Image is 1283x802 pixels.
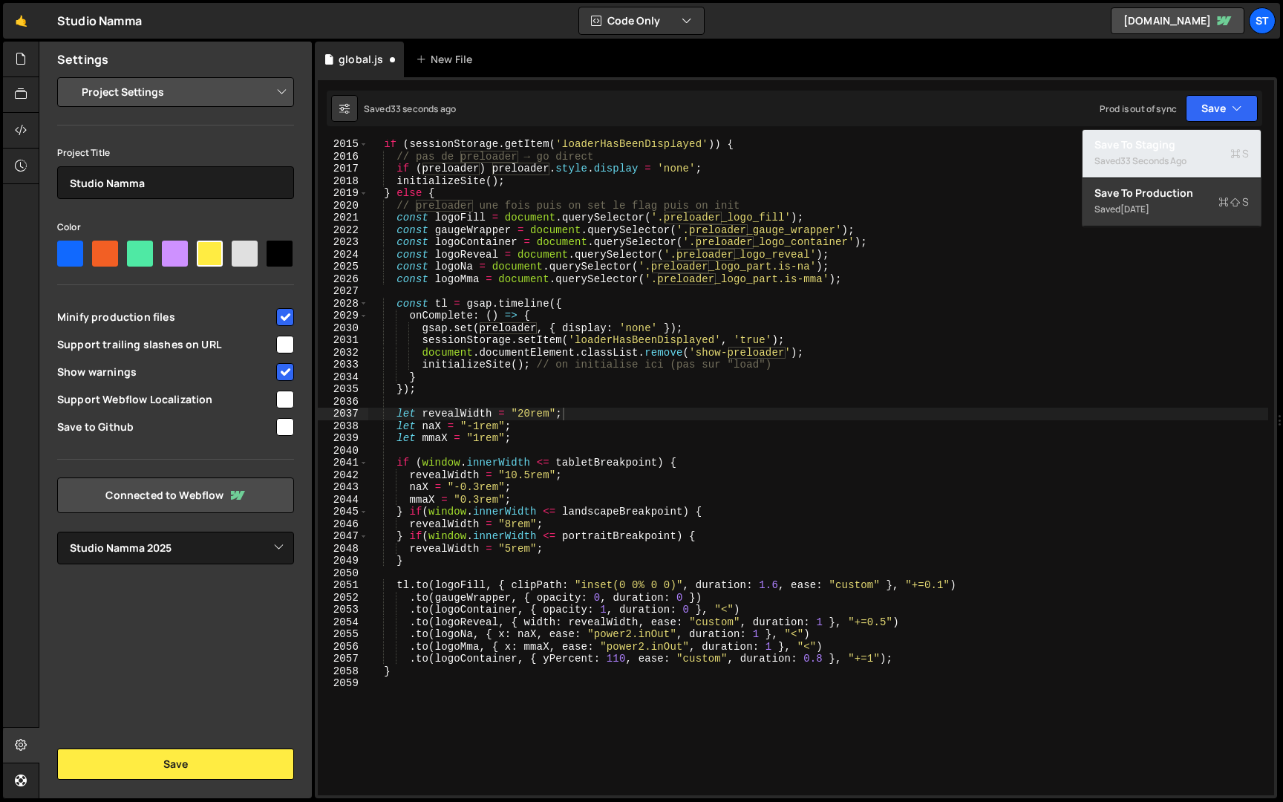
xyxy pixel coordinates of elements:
div: 2037 [318,408,368,420]
div: 2024 [318,249,368,261]
div: 2043 [318,481,368,494]
div: 2025 [318,261,368,273]
div: 2034 [318,371,368,384]
div: 2035 [318,383,368,396]
div: Saved [364,102,456,115]
div: 2048 [318,543,368,555]
div: 2040 [318,445,368,457]
span: Minify production files [57,310,274,325]
div: 2046 [318,518,368,531]
button: Code Only [579,7,704,34]
div: 2036 [318,396,368,408]
div: 2028 [318,298,368,310]
div: 2057 [318,653,368,665]
div: 2020 [318,200,368,212]
div: 2032 [318,347,368,359]
div: 2056 [318,641,368,653]
label: Project Title [57,146,110,160]
button: Save to ProductionS Saved[DATE] [1083,178,1261,226]
a: [DOMAIN_NAME] [1111,7,1244,34]
div: 2026 [318,273,368,286]
span: Support Webflow Localization [57,392,274,407]
span: S [1218,195,1249,209]
div: 2052 [318,592,368,604]
div: 2015 [318,138,368,151]
div: [DATE] [1120,203,1149,215]
span: S [1230,146,1249,161]
div: 2038 [318,420,368,433]
label: Color [57,220,81,235]
div: Saved [1094,152,1249,170]
span: Show warnings [57,365,274,379]
div: 2031 [318,334,368,347]
div: 2055 [318,628,368,641]
button: Save to StagingS Saved33 seconds ago [1083,130,1261,178]
div: 2016 [318,151,368,163]
div: 33 seconds ago [391,102,456,115]
div: Studio Namma [57,12,142,30]
div: 2023 [318,236,368,249]
div: 33 seconds ago [1120,154,1186,167]
div: Save to Staging [1094,137,1249,152]
div: 2017 [318,163,368,175]
div: Save to Production [1094,186,1249,200]
input: Project name [57,166,294,199]
span: Save to Github [57,420,274,434]
div: 2058 [318,665,368,678]
div: 2018 [318,175,368,188]
div: 2045 [318,506,368,518]
button: Save [57,749,294,780]
div: 2022 [318,224,368,237]
div: 2042 [318,469,368,482]
div: global.js [339,52,383,67]
a: 🤙 [3,3,39,39]
div: 2027 [318,285,368,298]
div: 2030 [318,322,368,335]
div: 2021 [318,212,368,224]
div: 2053 [318,604,368,616]
div: 2054 [318,616,368,629]
div: 2044 [318,494,368,506]
h2: Settings [57,51,108,68]
div: 2050 [318,567,368,580]
span: Support trailing slashes on URL [57,337,274,352]
div: 2041 [318,457,368,469]
div: Prod is out of sync [1100,102,1177,115]
div: 2039 [318,432,368,445]
div: 2029 [318,310,368,322]
div: Saved [1094,200,1249,218]
a: Connected to Webflow [57,477,294,513]
div: 2051 [318,579,368,592]
div: 2049 [318,555,368,567]
button: Save [1186,95,1258,122]
div: 2019 [318,187,368,200]
div: 2033 [318,359,368,371]
div: 2059 [318,677,368,690]
div: 2047 [318,530,368,543]
a: St [1249,7,1276,34]
div: New File [416,52,478,67]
